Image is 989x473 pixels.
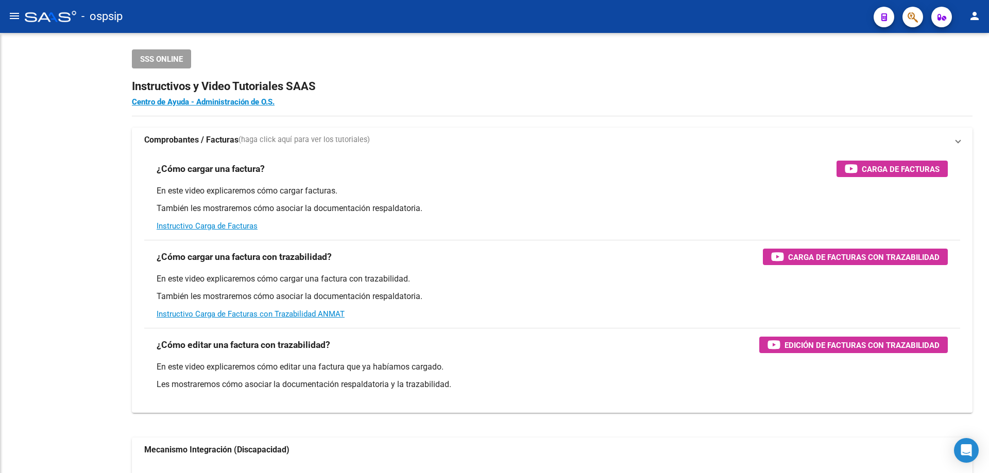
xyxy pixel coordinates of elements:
h2: Instructivos y Video Tutoriales SAAS [132,77,973,96]
span: Carga de Facturas [862,163,940,176]
p: También les mostraremos cómo asociar la documentación respaldatoria. [157,203,948,214]
span: SSS ONLINE [140,55,183,64]
strong: Mecanismo Integración (Discapacidad) [144,444,289,456]
p: Les mostraremos cómo asociar la documentación respaldatoria y la trazabilidad. [157,379,948,390]
button: Edición de Facturas con Trazabilidad [759,337,948,353]
div: Comprobantes / Facturas(haga click aquí para ver los tutoriales) [132,152,973,413]
button: Carga de Facturas [837,161,948,177]
p: También les mostraremos cómo asociar la documentación respaldatoria. [157,291,948,302]
button: Carga de Facturas con Trazabilidad [763,249,948,265]
h3: ¿Cómo editar una factura con trazabilidad? [157,338,330,352]
mat-icon: person [968,10,981,22]
p: En este video explicaremos cómo cargar facturas. [157,185,948,197]
div: Open Intercom Messenger [954,438,979,463]
span: Edición de Facturas con Trazabilidad [785,339,940,352]
h3: ¿Cómo cargar una factura? [157,162,265,176]
span: - ospsip [81,5,123,28]
button: SSS ONLINE [132,49,191,68]
mat-expansion-panel-header: Mecanismo Integración (Discapacidad) [132,437,973,462]
a: Instructivo Carga de Facturas [157,221,258,231]
span: Carga de Facturas con Trazabilidad [788,251,940,264]
mat-icon: menu [8,10,21,22]
strong: Comprobantes / Facturas [144,134,238,146]
a: Centro de Ayuda - Administración de O.S. [132,97,275,107]
h3: ¿Cómo cargar una factura con trazabilidad? [157,250,332,264]
a: Instructivo Carga de Facturas con Trazabilidad ANMAT [157,309,345,319]
p: En este video explicaremos cómo cargar una factura con trazabilidad. [157,273,948,285]
span: (haga click aquí para ver los tutoriales) [238,134,370,146]
mat-expansion-panel-header: Comprobantes / Facturas(haga click aquí para ver los tutoriales) [132,128,973,152]
p: En este video explicaremos cómo editar una factura que ya habíamos cargado. [157,361,948,373]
